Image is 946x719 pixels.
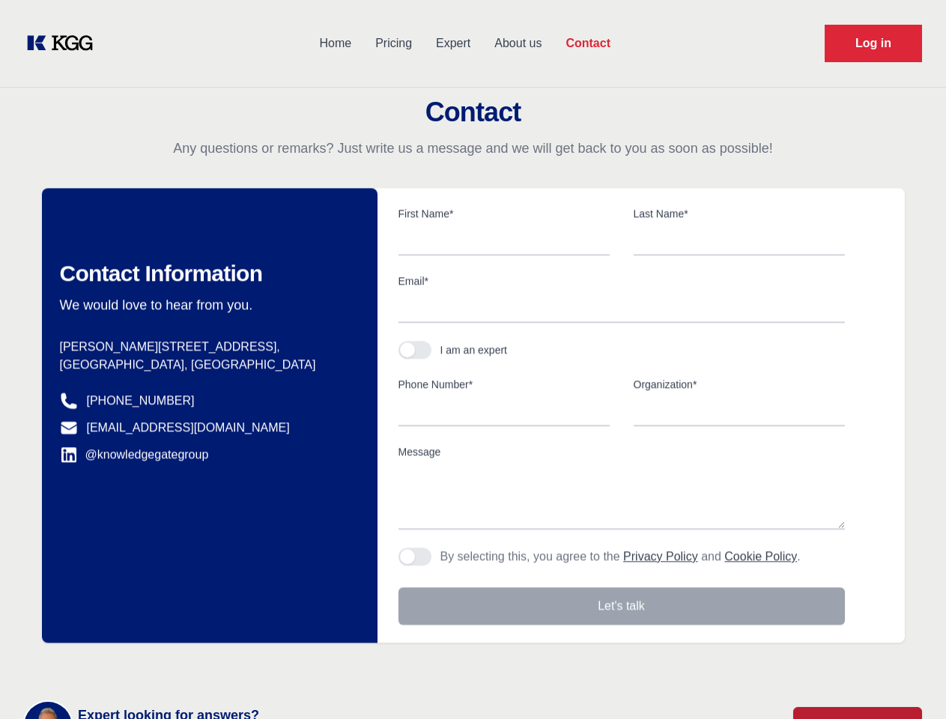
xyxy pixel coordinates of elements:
a: Cookie Policy [724,550,797,562]
a: Pricing [363,24,424,63]
label: First Name* [398,206,610,221]
a: [EMAIL_ADDRESS][DOMAIN_NAME] [87,419,290,437]
p: By selecting this, you agree to the and . [440,547,801,565]
a: Privacy Policy [623,550,698,562]
a: Request Demo [825,25,922,62]
a: Expert [424,24,482,63]
a: About us [482,24,554,63]
label: Last Name* [634,206,845,221]
p: [PERSON_NAME][STREET_ADDRESS], [60,338,354,356]
h2: Contact [18,97,928,127]
label: Phone Number* [398,377,610,392]
label: Email* [398,273,845,288]
a: [PHONE_NUMBER] [87,392,195,410]
a: @knowledgegategroup [60,446,209,464]
button: Let's talk [398,587,845,625]
a: KOL Knowledge Platform: Talk to Key External Experts (KEE) [24,31,105,55]
p: Any questions or remarks? Just write us a message and we will get back to you as soon as possible! [18,139,928,157]
a: Home [307,24,363,63]
label: Message [398,444,845,459]
div: I am an expert [440,342,508,357]
p: We would love to hear from you. [60,296,354,314]
iframe: Chat Widget [871,647,946,719]
h2: Contact Information [60,260,354,287]
label: Organization* [634,377,845,392]
a: Contact [554,24,622,63]
p: [GEOGRAPHIC_DATA], [GEOGRAPHIC_DATA] [60,356,354,374]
